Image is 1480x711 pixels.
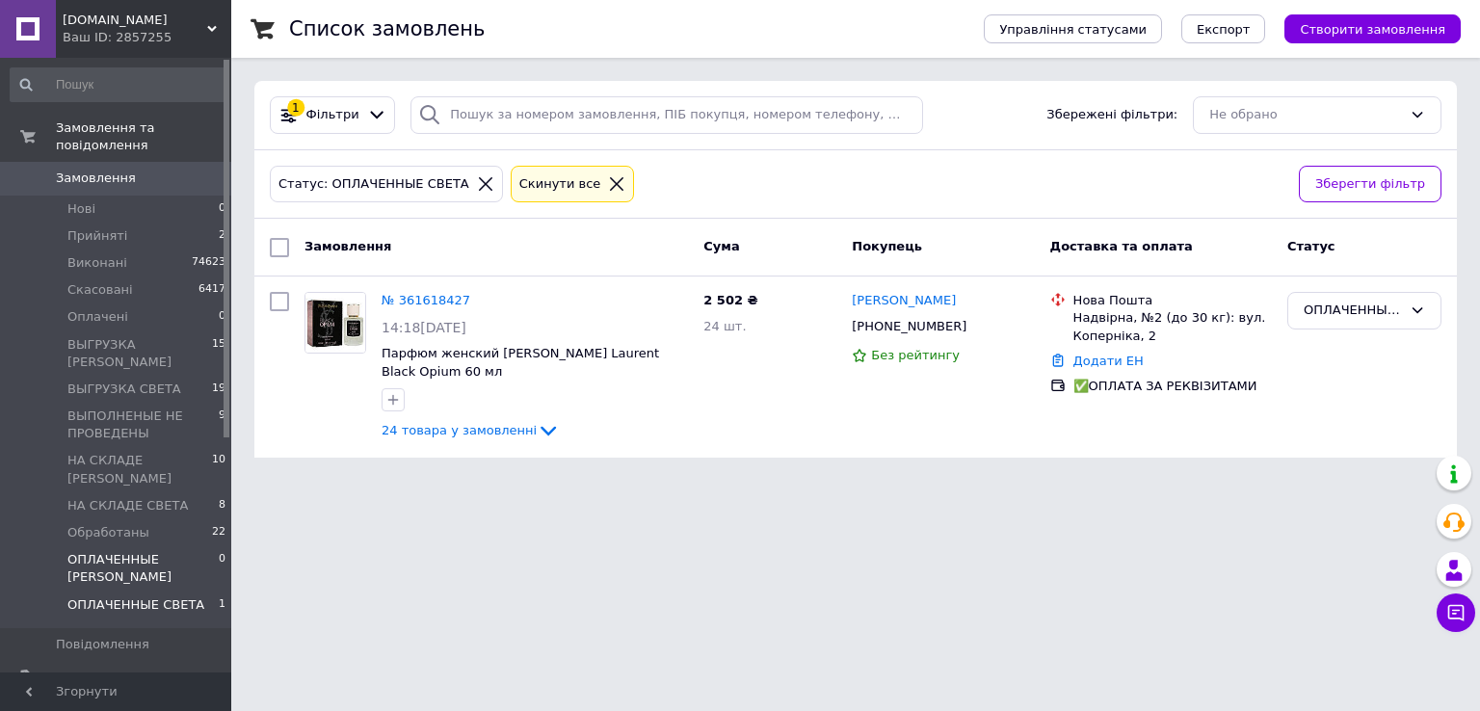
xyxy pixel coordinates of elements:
span: Повідомлення [56,636,149,653]
input: Пошук за номером замовлення, ПІБ покупця, номером телефону, Email, номером накладної [410,96,923,134]
span: Cума [703,239,739,253]
span: ВЫГРУЗКА [PERSON_NAME] [67,336,212,371]
span: 0 [219,551,225,586]
a: Створити замовлення [1265,21,1461,36]
a: Парфюм женский [PERSON_NAME] Laurent Black Opium 60 мл [382,346,659,379]
div: ОПЛАЧЕННЫЕ СВЕТА [1304,301,1402,321]
span: 6417 [198,281,225,299]
span: 10 [212,452,225,487]
span: Товари та послуги [56,669,178,686]
input: Пошук [10,67,227,102]
button: Управління статусами [984,14,1162,43]
a: [PERSON_NAME] [852,292,956,310]
div: Нова Пошта [1073,292,1272,309]
span: Доставка та оплата [1050,239,1193,253]
span: Виконані [67,254,127,272]
span: 9 [219,408,225,442]
a: 24 товара у замовленні [382,423,560,437]
span: Без рейтингу [871,348,960,362]
span: НА СКЛАДЕ [PERSON_NAME] [67,452,212,487]
img: Фото товару [305,293,365,353]
a: Додати ЕН [1073,354,1144,368]
div: [PHONE_NUMBER] [848,314,970,339]
span: 24 шт. [703,319,746,333]
button: Створити замовлення [1284,14,1461,43]
span: Статус [1287,239,1335,253]
span: 1 [219,596,225,614]
div: Статус: ОПЛАЧЕННЫЕ СВЕТА [275,174,473,195]
span: Замовлення та повідомлення [56,119,231,154]
button: Зберегти фільтр [1299,166,1441,203]
span: 19 [212,381,225,398]
div: 1 [287,99,304,117]
span: Обработаны [67,524,149,541]
div: ✅ОПЛАТА ЗА РЕКВІЗИТАМИ [1073,378,1272,395]
span: ОПЛАЧЕННЫЕ [PERSON_NAME] [67,551,219,586]
span: Експорт [1197,22,1251,37]
span: Створити замовлення [1300,22,1445,37]
span: Скасовані [67,281,133,299]
a: № 361618427 [382,293,470,307]
span: Прийняті [67,227,127,245]
span: 2 [219,227,225,245]
span: НА СКЛАДЕ СВЕТА [67,497,188,514]
span: 0 [219,200,225,218]
span: 14:18[DATE] [382,320,466,335]
span: ОПЛАЧЕННЫЕ СВЕТА [67,596,204,614]
span: ВЫПОЛНЕНЫЕ НЕ ПРОВЕДЕНЫ [67,408,219,442]
span: 8 [219,497,225,514]
div: Ваш ID: 2857255 [63,29,231,46]
span: Збережені фільтри: [1046,106,1177,124]
span: 22 [212,524,225,541]
div: Не обрано [1209,105,1402,125]
span: Замовлення [304,239,391,253]
div: Надвірна, №2 (до 30 кг): вул. Коперніка, 2 [1073,309,1272,344]
span: 24 товара у замовленні [382,423,537,437]
div: Cкинути все [515,174,605,195]
span: 0 [219,308,225,326]
span: Нові [67,200,95,218]
button: Чат з покупцем [1437,593,1475,632]
span: 15 [212,336,225,371]
h1: Список замовлень [289,17,485,40]
span: Управління статусами [999,22,1147,37]
a: Фото товару [304,292,366,354]
span: 74623 [192,254,225,272]
span: Фільтри [306,106,359,124]
button: Експорт [1181,14,1266,43]
span: Mir-kosmetik.com.ua [63,12,207,29]
span: Оплачені [67,308,128,326]
span: Зберегти фільтр [1315,174,1425,195]
span: 2 502 ₴ [703,293,757,307]
span: Покупець [852,239,922,253]
span: Замовлення [56,170,136,187]
span: ВЫГРУЗКА СВЕТА [67,381,181,398]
